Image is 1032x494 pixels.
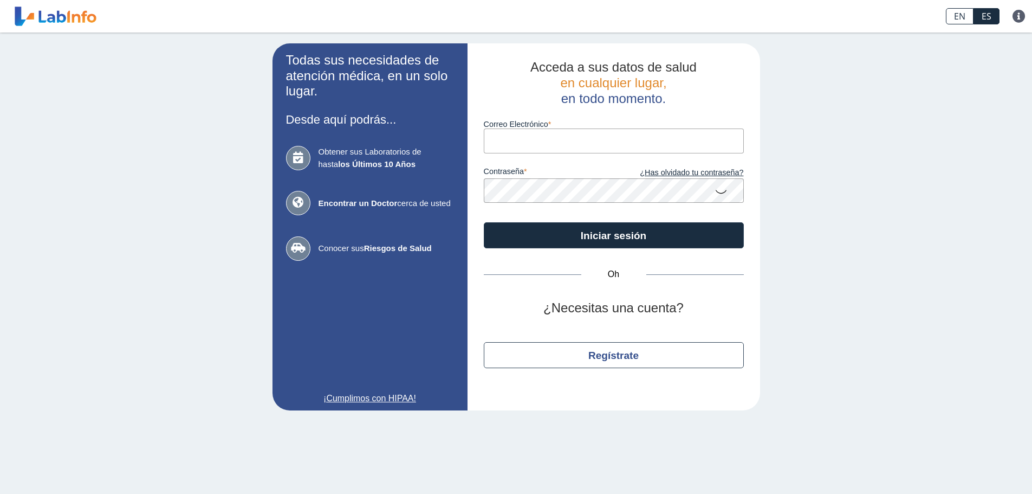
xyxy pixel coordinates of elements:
font: Oh [608,270,619,279]
font: Riesgos de Salud [364,243,432,253]
font: Regístrate [588,350,639,361]
button: Iniciar sesión [484,222,744,248]
font: Desde aquí podrás... [286,113,397,126]
font: Correo Electrónico [484,120,548,129]
font: EN [954,10,965,22]
font: en todo momento. [561,91,666,106]
font: Todas sus necesidades de atención médica, en un solo lugar. [286,53,448,99]
font: Encontrar un Doctor [319,198,398,208]
font: ES [982,10,991,22]
font: Iniciar sesión [581,230,646,241]
font: Conocer sus [319,243,364,253]
font: Acceda a sus datos de salud [530,60,697,74]
font: contraseña [484,167,524,176]
font: cerca de usted [397,198,450,208]
a: ¿Has olvidado tu contraseña? [614,167,744,179]
font: ¿Has olvidado tu contraseña? [640,168,743,177]
font: Obtener sus Laboratorios de hasta [319,147,421,169]
font: los Últimos 10 Años [338,159,416,169]
font: en cualquier lugar, [560,75,666,90]
font: ¿Necesitas una cuenta? [543,300,684,315]
font: ¡Cumplimos con HIPAA! [323,394,416,403]
button: Regístrate [484,342,744,368]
